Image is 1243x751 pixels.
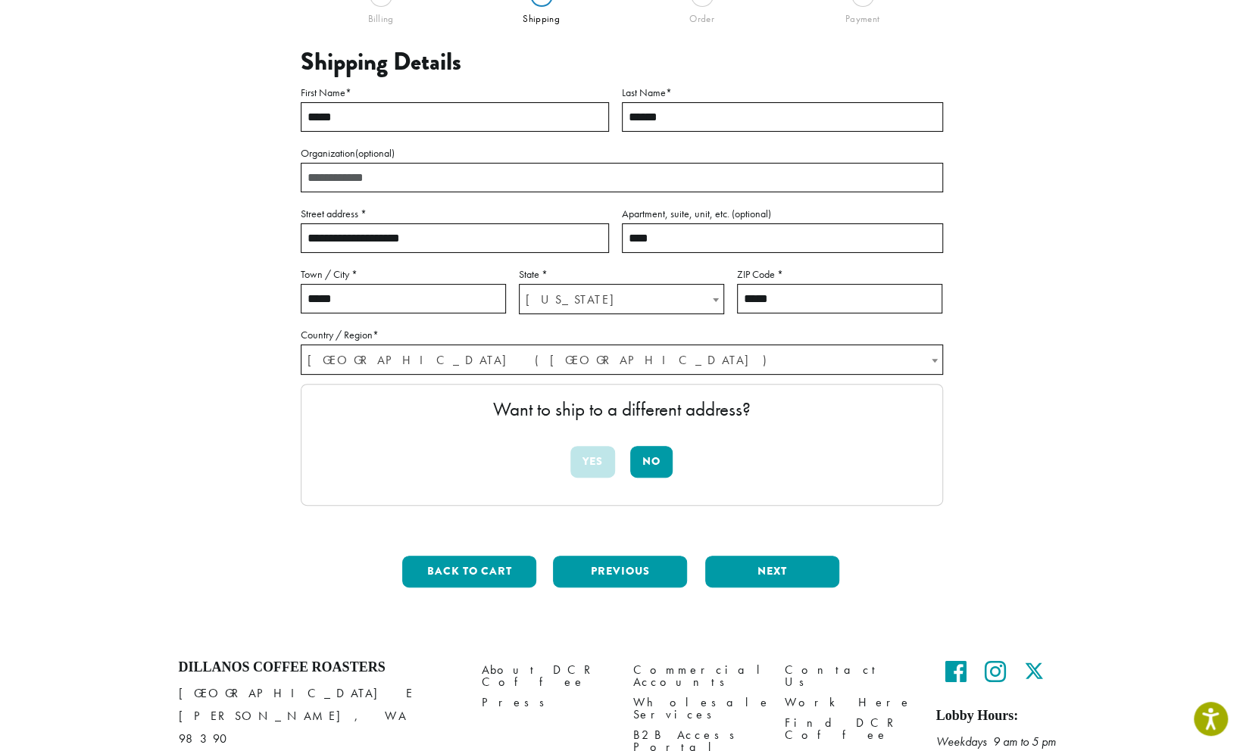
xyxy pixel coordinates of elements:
[633,693,762,725] a: Wholesale Services
[482,659,611,692] a: About DCR Coffee
[482,693,611,713] a: Press
[785,693,914,713] a: Work Here
[301,7,461,25] div: Billing
[355,146,395,160] span: (optional)
[317,400,927,419] p: Want to ship to a different address?
[301,344,943,375] span: Country / Region
[630,446,673,478] button: No
[519,284,724,314] span: State
[622,7,782,25] div: Order
[301,204,609,223] label: Street address
[402,556,536,587] button: Back to cart
[622,204,943,223] label: Apartment, suite, unit, etc.
[570,446,615,478] button: Yes
[936,708,1065,725] h5: Lobby Hours:
[520,285,723,314] span: Washington
[519,265,724,284] label: State
[301,345,942,375] span: United States (US)
[622,83,943,102] label: Last Name
[732,207,771,220] span: (optional)
[705,556,839,587] button: Next
[785,659,914,692] a: Contact Us
[633,659,762,692] a: Commercial Accounts
[936,734,1056,749] em: Weekdays 9 am to 5 pm
[553,556,687,587] button: Previous
[179,659,459,676] h4: Dillanos Coffee Roasters
[301,83,609,102] label: First Name
[301,265,506,284] label: Town / City
[737,265,942,284] label: ZIP Code
[785,713,914,746] a: Find DCR Coffee
[782,7,943,25] div: Payment
[461,7,622,25] div: Shipping
[301,48,943,76] h3: Shipping Details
